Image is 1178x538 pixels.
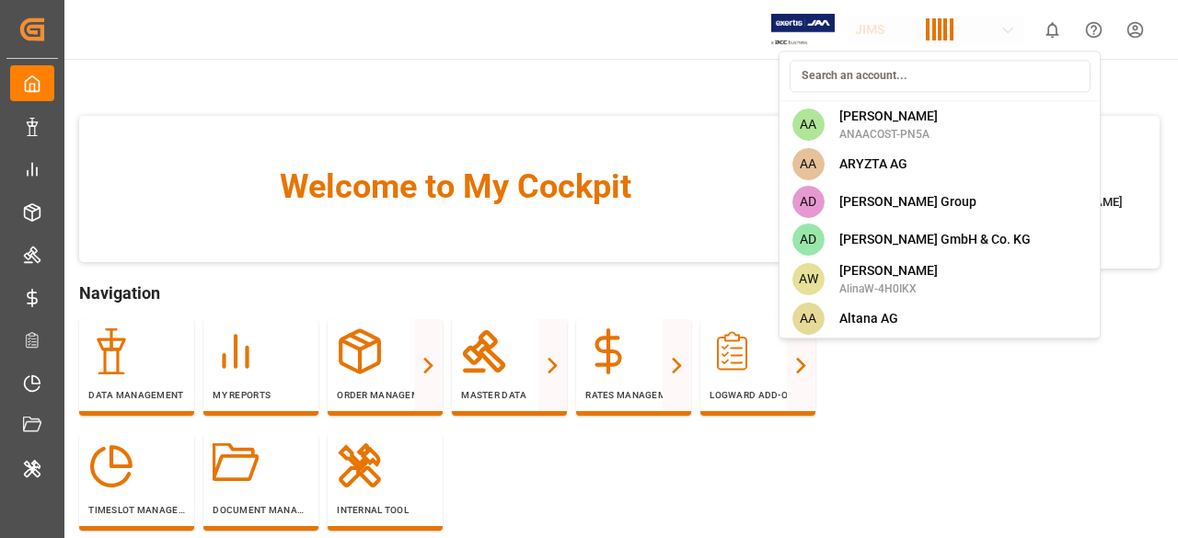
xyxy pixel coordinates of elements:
p: Timeslot Management V2 [88,503,185,517]
p: Data Management [88,388,185,402]
p: Internal Tool [337,503,433,517]
p: Master Data [461,388,558,402]
span: Welcome to My Cockpit [116,162,794,212]
p: My Reports [213,388,309,402]
span: Navigation [79,280,831,305]
p: Document Management [213,503,309,517]
img: Exertis%20JAM%20-%20Email%20Logo.jpg_1722504956.jpg [771,14,835,46]
p: Rates Management [585,388,682,402]
p: Order Management [337,388,433,402]
input: Search an account... [790,60,1091,92]
button: show 0 new notifications [1032,9,1073,51]
button: Help Center [1073,9,1114,51]
p: Logward Add-ons [710,388,806,402]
